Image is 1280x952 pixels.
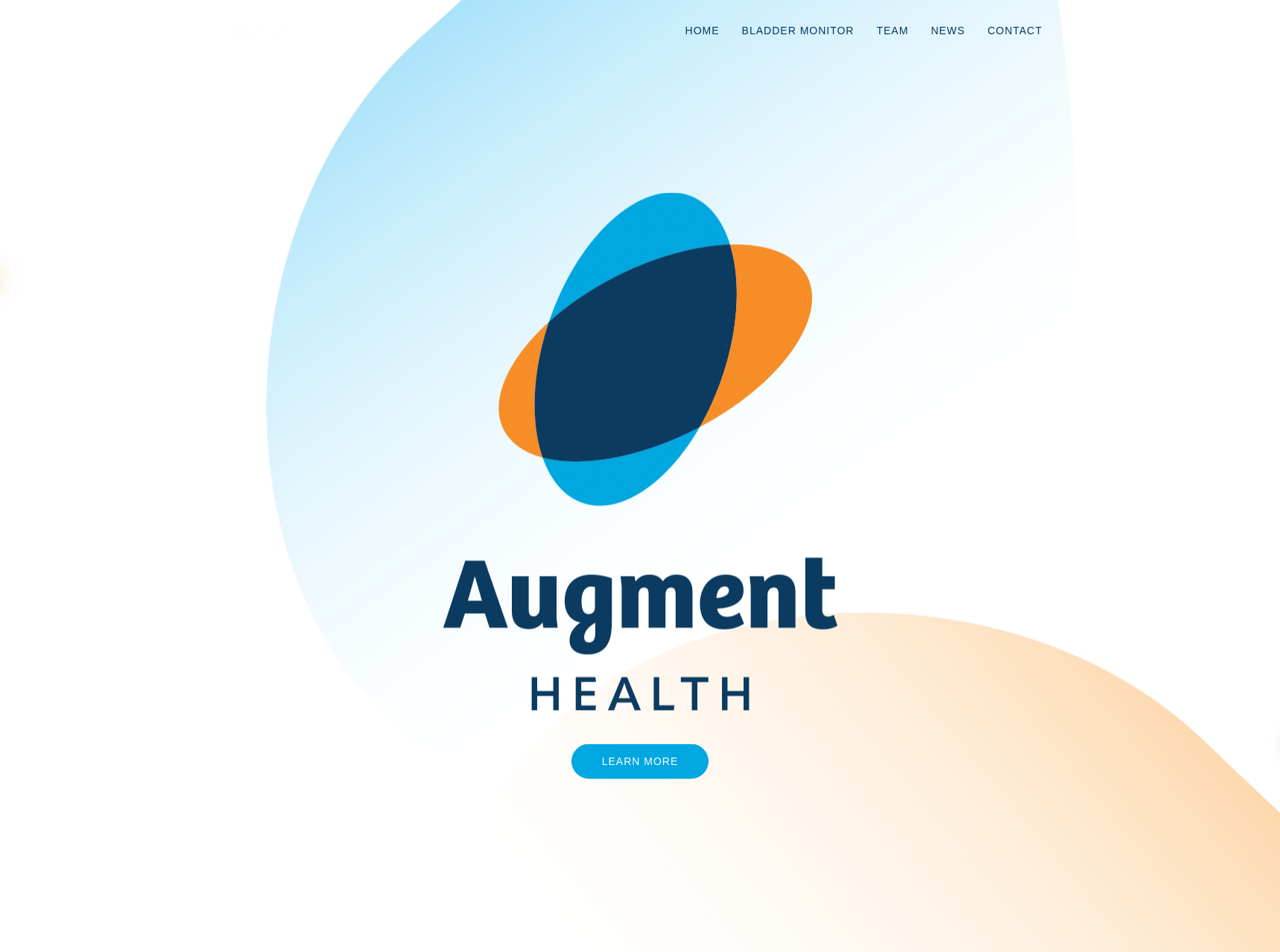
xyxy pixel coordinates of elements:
a: Bladder Monitor [731,6,866,55]
img: AugmentHealth_FullColor_Transparent.png [432,193,849,711]
a: Learn More [571,744,709,779]
img: logo [226,25,286,39]
a: Team [865,6,919,55]
a: News [919,6,976,55]
a: Contact [976,6,1054,55]
a: Home [674,6,731,55]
